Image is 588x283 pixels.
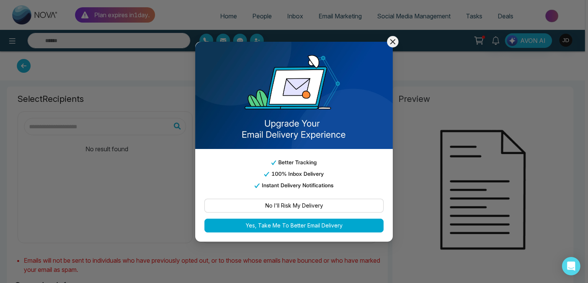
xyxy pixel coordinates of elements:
[195,42,393,149] img: email_template_bg.png
[271,160,276,165] img: tick_email_template.svg
[204,169,384,178] p: 100% Inbox Delivery
[204,218,384,232] button: Yes, Take Me To Better Email Delivery
[204,198,384,212] button: No I'll Risk My Delivery
[264,172,269,176] img: tick_email_template.svg
[255,183,259,188] img: tick_email_template.svg
[204,158,384,166] p: Better Tracking
[562,257,580,275] div: Open Intercom Messenger
[204,181,384,189] p: Instant Delivery Notifications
